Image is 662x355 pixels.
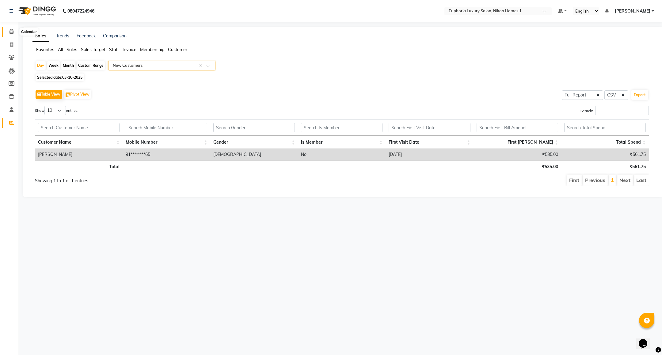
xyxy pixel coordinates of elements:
div: Calendar [20,28,38,36]
th: Gender: activate to sort column ascending [210,136,298,149]
input: Search First Bill Amount [477,123,558,132]
label: Show entries [35,106,78,115]
div: Showing 1 to 1 of 1 entries [35,174,285,184]
td: ₹535.00 [474,149,561,160]
td: ₹561.75 [561,149,649,160]
th: First Bill Amount: activate to sort column ascending [474,136,561,149]
span: Membership [140,47,164,52]
span: Clear all [199,62,204,69]
input: Search Is Member [301,123,382,132]
div: Week [47,61,60,70]
th: Total Spend: activate to sort column ascending [561,136,649,149]
a: Comparison [103,33,127,39]
a: Feedback [77,33,96,39]
input: Search Mobile Number [126,123,207,132]
td: [PERSON_NAME] [35,149,123,160]
td: [DEMOGRAPHIC_DATA] [210,149,298,160]
label: Search: [580,106,649,115]
input: Search: [595,106,649,115]
span: Selected date: [36,74,84,81]
span: Favorites [36,47,54,52]
button: Pivot View [64,90,91,99]
input: Search First Visit Date [389,123,470,132]
th: ₹535.00 [474,160,561,172]
b: 08047224946 [67,2,94,20]
a: Trends [56,33,69,39]
span: All [58,47,63,52]
th: First Visit Date: activate to sort column ascending [386,136,473,149]
td: [DATE] [386,149,473,160]
th: Mobile Number: activate to sort column ascending [123,136,210,149]
div: Month [61,61,75,70]
span: Sales [67,47,77,52]
span: Customer [168,47,187,52]
input: Search Gender [213,123,295,132]
div: Day [36,61,46,70]
input: Search Total Spend [564,123,646,132]
button: Table View [36,90,62,99]
span: Invoice [123,47,136,52]
span: Staff [109,47,119,52]
img: pivot.png [66,93,70,97]
td: No [298,149,386,160]
th: Total [35,160,123,172]
span: 03-10-2025 [62,75,82,80]
select: Showentries [44,106,66,115]
div: Custom Range [77,61,105,70]
th: Customer Name: activate to sort column ascending [35,136,123,149]
span: Sales Target [81,47,105,52]
th: ₹561.75 [561,160,649,172]
iframe: chat widget [636,330,656,349]
span: [PERSON_NAME] [615,8,650,14]
a: 1 [611,177,614,183]
img: logo [16,2,58,20]
input: Search Customer Name [38,123,120,132]
th: Is Member: activate to sort column ascending [298,136,386,149]
button: Export [631,90,648,100]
